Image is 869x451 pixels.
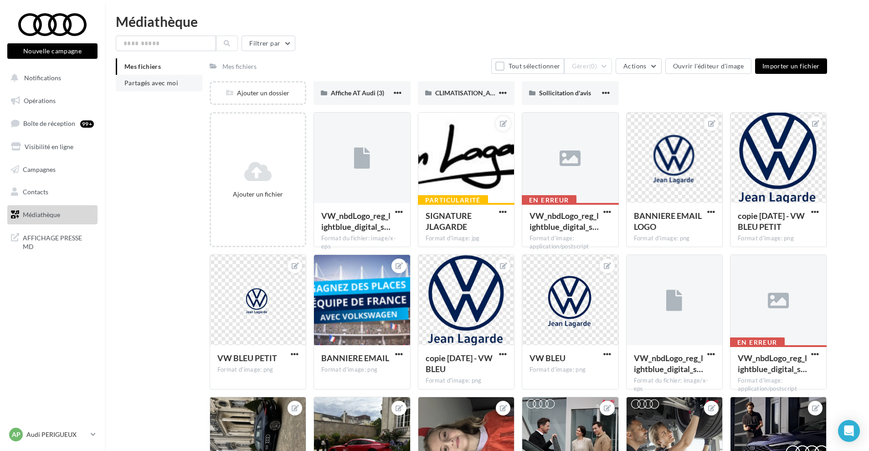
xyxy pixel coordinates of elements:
span: Importer un fichier [762,62,820,70]
button: Gérer(0) [564,58,612,74]
div: Format d'image: application/postscript [530,234,611,251]
span: VW_nbdLogo_reg_lightblue_digital_sRGB [530,211,599,232]
div: Particularité [418,195,488,205]
span: Partagés avec moi [124,79,178,87]
span: AP [12,430,21,439]
span: Mes fichiers [124,62,161,70]
span: copie 09-09-2025 - VW BLEU [426,353,493,374]
span: Notifications [24,74,61,82]
a: Campagnes [5,160,99,179]
a: AP Audi PERIGUEUX [7,426,98,443]
a: Contacts [5,182,99,202]
button: Ouvrir l'éditeur d'image [665,58,751,74]
span: AFFICHAGE PRESSE MD [23,232,94,251]
a: Opérations [5,91,99,110]
span: SIGNATURE JLAGARDE [426,211,472,232]
div: Format du fichier: image/x-eps [634,377,715,393]
div: Ajouter un fichier [215,190,301,199]
button: Importer un fichier [755,58,827,74]
span: Actions [623,62,646,70]
span: VW BLEU PETIT [217,353,277,363]
a: Boîte de réception99+ [5,114,99,133]
a: Visibilité en ligne [5,137,99,156]
span: Opérations [24,97,56,104]
button: Actions [616,58,661,74]
span: Sollicitation d'avis [539,89,591,97]
a: Médiathèque [5,205,99,224]
a: AFFICHAGE PRESSE MD [5,228,99,255]
span: VW_nbdLogo_reg_lightblue_digital_sRGB [321,211,391,232]
span: Campagnes [23,165,56,173]
div: Format d'image: png [426,377,507,385]
span: Contacts [23,188,48,196]
span: VW_nbdLogo_reg_lightblue_digital_sRGB [634,353,703,374]
div: Format d'image: jpg [426,234,507,243]
span: BANNIERE EMAIL [321,353,389,363]
span: (0) [589,62,597,70]
span: Visibilité en ligne [25,143,73,150]
div: Format d'image: application/postscript [738,377,819,393]
div: Format du fichier: image/x-eps [321,234,402,251]
div: Médiathèque [116,15,858,28]
div: 99+ [80,120,94,128]
span: Médiathèque [23,211,60,218]
div: Format d'image: png [321,366,402,374]
span: copie 09-09-2025 - VW BLEU PETIT [738,211,805,232]
div: En erreur [522,195,576,205]
div: Format d'image: png [738,234,819,243]
button: Filtrer par [242,36,295,51]
div: Mes fichiers [222,62,257,71]
span: CLIMATISATION_AUDI_SERVICE_CARROUSEL (1) [435,89,578,97]
div: Open Intercom Messenger [838,420,860,442]
span: Boîte de réception [23,119,75,127]
div: Format d'image: png [530,366,611,374]
div: Ajouter un dossier [211,88,305,98]
span: VW_nbdLogo_reg_lightblue_digital_sRGB [738,353,807,374]
div: En erreur [730,337,785,347]
span: VW BLEU [530,353,566,363]
span: Affiche AT Audi (3) [331,89,384,97]
button: Nouvelle campagne [7,43,98,59]
div: Format d'image: png [217,366,298,374]
span: BANNIERE EMAIL LOGO [634,211,702,232]
div: Format d'image: png [634,234,715,243]
button: Notifications [5,68,96,88]
p: Audi PERIGUEUX [26,430,87,439]
button: Tout sélectionner [491,58,564,74]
